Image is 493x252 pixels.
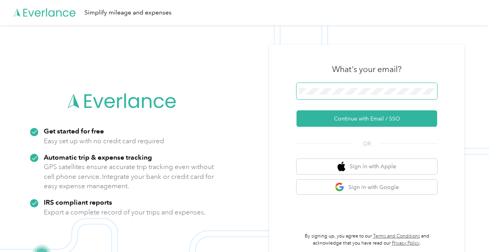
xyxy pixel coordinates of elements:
h3: What's your email? [332,64,402,75]
strong: IRS compliant reports [44,198,112,206]
p: Export a complete record of your trips and expenses. [44,207,205,217]
p: GPS satellites ensure accurate trip tracking even without cell phone service. Integrate your bank... [44,162,214,191]
button: Continue with Email / SSO [297,110,437,127]
strong: Get started for free [44,127,104,135]
p: Easy set up with no credit card required [44,136,164,146]
a: Terms and Conditions [373,233,420,239]
span: OR [353,140,380,148]
img: apple logo [338,162,345,171]
strong: Automatic trip & expense tracking [44,153,152,161]
img: google logo [335,182,345,192]
div: Simplify mileage and expenses [84,8,171,18]
button: google logoSign in with Google [297,180,437,195]
button: apple logoSign in with Apple [297,159,437,174]
a: Privacy Policy [392,240,420,246]
p: By signing up, you agree to our and acknowledge that you have read our . [297,233,437,247]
